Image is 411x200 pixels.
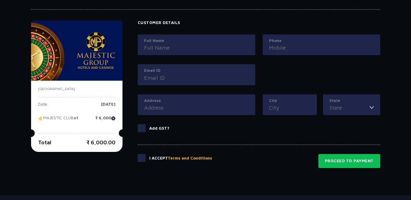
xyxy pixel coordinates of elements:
[31,20,122,81] img: majesticPride-banner
[269,44,374,52] input: Mobile
[269,104,310,112] input: City
[144,74,249,82] input: Email ID
[149,125,169,132] p: Add GST?
[269,38,374,44] label: Phone
[38,86,115,92] p: [GEOGRAPHIC_DATA]
[149,155,212,161] p: I Accept
[138,20,380,25] h4: Customer Details
[144,44,249,52] input: Full Name
[101,102,115,111] p: [DATE]
[370,104,374,112] img: toggler icon
[329,98,374,104] label: State
[38,138,51,146] p: Total
[144,98,249,104] label: Address
[38,116,43,121] img: tikcet
[144,104,249,112] input: Address
[318,154,380,168] button: Proceed to Payment
[329,104,370,112] input: State
[38,116,78,125] p: MAJESTIC CLUB
[269,98,310,104] label: City
[144,38,249,44] label: Full Name
[95,116,115,125] p: ₹ 6,000
[168,155,212,161] button: Terms and Conditions
[38,102,47,111] p: Date
[144,68,249,74] label: Email ID
[87,138,115,146] p: ₹ 6,000.00
[74,115,78,121] strong: x1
